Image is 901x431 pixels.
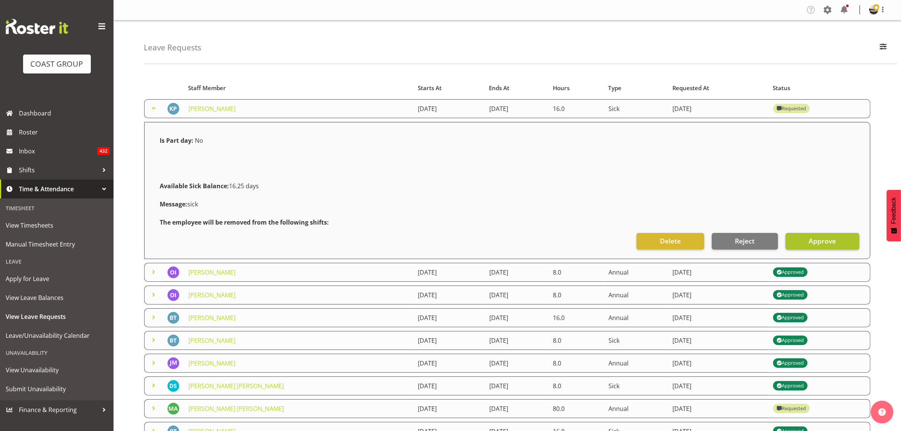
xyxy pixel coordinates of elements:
[668,99,768,118] td: [DATE]
[19,126,110,138] span: Roster
[413,399,484,418] td: [DATE]
[160,182,229,190] strong: Available Sick Balance:
[2,254,112,269] div: Leave
[553,84,570,92] span: Hours
[604,354,668,373] td: Annual
[31,58,83,70] div: COAST GROUP
[188,404,284,413] a: [PERSON_NAME] [PERSON_NAME]
[160,136,193,145] strong: Is Part day:
[188,268,235,276] a: [PERSON_NAME]
[2,307,112,326] a: View Leave Requests
[878,408,886,416] img: help-xxl-2.png
[636,233,704,250] button: Delete
[413,376,484,395] td: [DATE]
[660,236,681,246] span: Delete
[167,334,179,347] img: benjamin-thomas-geden4470.jpg
[548,331,604,350] td: 8.0
[712,233,778,250] button: Reject
[188,105,235,113] a: [PERSON_NAME]
[604,263,668,282] td: Annual
[548,99,604,118] td: 16.0
[777,104,806,113] div: Requested
[6,383,108,395] span: Submit Unavailability
[668,354,768,373] td: [DATE]
[777,336,804,345] div: Approved
[809,236,836,246] span: Approve
[188,291,235,299] a: [PERSON_NAME]
[2,235,112,254] a: Manual Timesheet Entry
[19,108,110,119] span: Dashboard
[2,216,112,235] a: View Timesheets
[548,286,604,305] td: 8.0
[188,314,235,322] a: [PERSON_NAME]
[2,200,112,216] div: Timesheet
[485,263,549,282] td: [DATE]
[668,399,768,418] td: [DATE]
[6,311,108,322] span: View Leave Requests
[2,361,112,379] a: View Unavailability
[2,326,112,345] a: Leave/Unavailability Calendar
[672,84,710,92] span: Requested At
[485,399,549,418] td: [DATE]
[413,286,484,305] td: [DATE]
[875,39,891,56] button: Filter Employees
[777,268,804,277] div: Approved
[19,145,97,157] span: Inbox
[19,183,98,195] span: Time & Attendance
[167,403,179,415] img: miguel-angel-vicencio-torres9871.jpg
[548,376,604,395] td: 8.0
[167,312,179,324] img: benjamin-thomas-geden4470.jpg
[777,290,804,300] div: Approved
[668,308,768,327] td: [DATE]
[167,357,179,369] img: jonathon-mcneill3856.jpg
[777,381,804,390] div: Approved
[485,286,549,305] td: [DATE]
[2,345,112,361] div: Unavailability
[6,273,108,284] span: Apply for Leave
[604,99,668,118] td: Sick
[735,236,755,246] span: Reject
[608,84,622,92] span: Type
[489,84,509,92] span: Ends At
[167,266,179,278] img: oliver-ivisoni1095.jpg
[6,364,108,376] span: View Unavailability
[2,288,112,307] a: View Leave Balances
[195,136,203,145] span: No
[413,354,484,373] td: [DATE]
[155,177,859,195] div: 16.25 days
[548,263,604,282] td: 8.0
[773,84,790,92] span: Status
[777,404,806,413] div: Requested
[160,218,329,226] strong: The employee will be removed from the following shifts:
[167,103,179,115] img: kent-pollard5758.jpg
[413,99,484,118] td: [DATE]
[188,336,235,345] a: [PERSON_NAME]
[97,147,110,155] span: 432
[2,269,112,288] a: Apply for Leave
[188,382,284,390] a: [PERSON_NAME] [PERSON_NAME]
[548,308,604,327] td: 16.0
[668,286,768,305] td: [DATE]
[777,313,804,322] div: Approved
[167,380,179,392] img: darren-shiu-lun-lau9901.jpg
[869,5,878,14] img: oliver-denforddc9b330c7edf492af7a6959a6be0e48b.png
[777,359,804,368] div: Approved
[604,286,668,305] td: Annual
[604,399,668,418] td: Annual
[413,263,484,282] td: [DATE]
[548,399,604,418] td: 80.0
[413,331,484,350] td: [DATE]
[418,84,442,92] span: Starts At
[604,308,668,327] td: Annual
[6,330,108,341] span: Leave/Unavailability Calendar
[160,200,187,208] strong: Message:
[2,379,112,398] a: Submit Unavailability
[887,190,901,241] button: Feedback - Show survey
[485,354,549,373] td: [DATE]
[6,220,108,231] span: View Timesheets
[413,308,484,327] td: [DATE]
[604,331,668,350] td: Sick
[890,197,897,224] span: Feedback
[167,289,179,301] img: oliver-ivisoni1095.jpg
[786,233,859,250] button: Approve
